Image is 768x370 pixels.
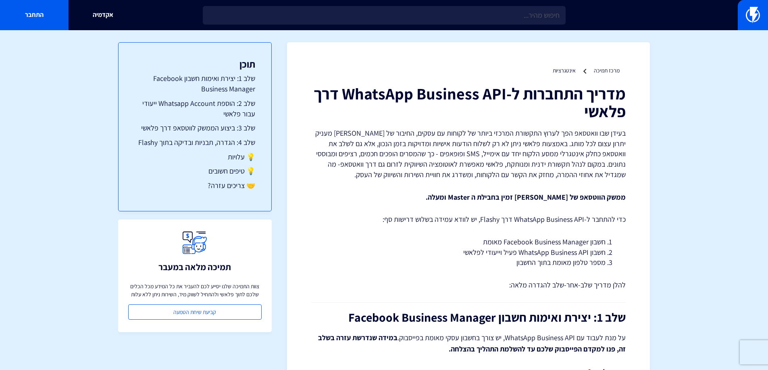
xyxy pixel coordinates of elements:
h2: שלב 1: יצירת ואימות חשבון Facebook Business Manager [311,311,626,324]
h1: מדריך התחברות ל-WhatsApp Business API דרך פלאשי [311,85,626,120]
a: מרכז תמיכה [594,67,620,74]
a: אינטגרציות [553,67,576,74]
h3: תמיכה מלאה במעבר [158,262,231,272]
p: צוות התמיכה שלנו יסייע לכם להעביר את כל המידע מכל הכלים שלכם לתוך פלאשי ולהתחיל לשווק מיד, השירות... [128,282,262,298]
p: כדי להתחבר ל-WhatsApp Business API דרך Flashy, יש לוודא עמידה בשלוש דרישות סף: [311,214,626,225]
h3: תוכן [135,59,255,69]
a: שלב 4: הגדרה, תבניות ובדיקה בתוך Flashy [135,137,255,148]
p: להלן מדריך שלב-אחר-שלב להגדרה מלאה: [311,280,626,290]
a: 💡 עלויות [135,152,255,162]
p: בעידן שבו וואטסאפ הפך לערוץ התקשורת המרכזי ביותר של לקוחות עם עסקים, החיבור של [PERSON_NAME] מעני... [311,128,626,180]
input: חיפוש מהיר... [203,6,566,25]
a: שלב 1: יצירת ואימות חשבון Facebook Business Manager [135,73,255,94]
li: מספר טלפון מאומת בתוך החשבון [331,257,606,268]
a: שלב 2: הוספת Whatsapp Account ייעודי עבור פלאשי [135,98,255,119]
strong: במידה שנדרשת עזרה בשלב זה, פנו למקדם הפייסבוק שלכם עד להשלמת התהליך בהצלחה. [318,333,626,353]
a: קביעת שיחת הטמעה [128,304,262,320]
strong: ממשק הווטסאפ של [PERSON_NAME] זמין בחבילת ה Master ומעלה. [426,192,626,202]
li: חשבון Facebook Business Manager מאומת [331,237,606,247]
a: 🤝 צריכים עזרה? [135,180,255,191]
a: שלב 3: ביצוע הממשק לווטסאפ דרך פלאשי [135,123,255,133]
p: על מנת לעבוד עם WhatsApp Business API, יש צורך בחשבון עסקי מאומת בפייסבוק. [311,332,626,355]
a: 💡 טיפים חשובים [135,166,255,176]
li: חשבון WhatsApp Business API פעיל וייעודי לפלאשי [331,247,606,258]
